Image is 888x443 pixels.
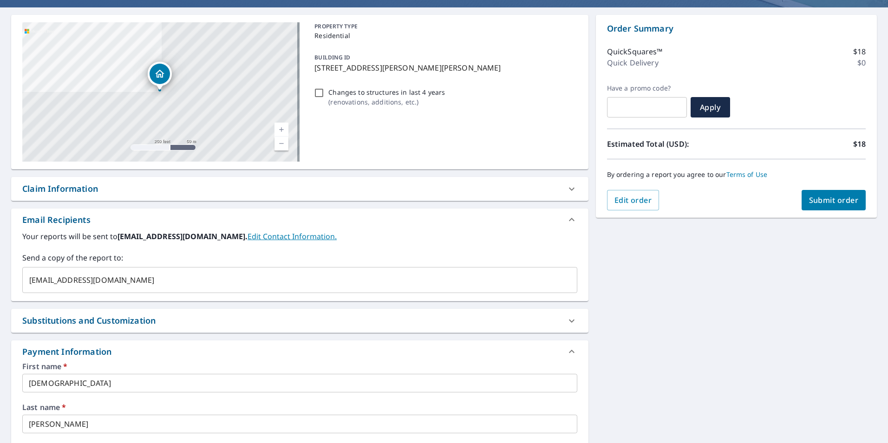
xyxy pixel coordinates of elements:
[314,62,573,73] p: [STREET_ADDRESS][PERSON_NAME][PERSON_NAME]
[314,53,350,61] p: BUILDING ID
[802,190,866,210] button: Submit order
[614,195,652,205] span: Edit order
[22,314,156,327] div: Substitutions and Customization
[314,22,573,31] p: PROPERTY TYPE
[274,137,288,150] a: Current Level 17, Zoom Out
[698,102,723,112] span: Apply
[148,62,172,91] div: Dropped pin, building 1, Residential property, 9933 Harris St Thornton, CO 80229
[274,123,288,137] a: Current Level 17, Zoom In
[691,97,730,117] button: Apply
[809,195,859,205] span: Submit order
[22,252,577,263] label: Send a copy of the report to:
[11,177,588,201] div: Claim Information
[11,340,588,363] div: Payment Information
[22,363,577,370] label: First name
[118,231,248,241] b: [EMAIL_ADDRESS][DOMAIN_NAME].
[857,57,866,68] p: $0
[11,208,588,231] div: Email Recipients
[328,97,445,107] p: ( renovations, additions, etc. )
[328,87,445,97] p: Changes to structures in last 4 years
[22,404,577,411] label: Last name
[607,190,659,210] button: Edit order
[22,214,91,226] div: Email Recipients
[607,46,663,57] p: QuickSquares™
[853,46,866,57] p: $18
[22,345,115,358] div: Payment Information
[11,309,588,332] div: Substitutions and Customization
[22,231,577,242] label: Your reports will be sent to
[607,84,687,92] label: Have a promo code?
[607,170,866,179] p: By ordering a report you agree to our
[314,31,573,40] p: Residential
[853,138,866,150] p: $18
[248,231,337,241] a: EditContactInfo
[607,57,659,68] p: Quick Delivery
[607,22,866,35] p: Order Summary
[22,182,98,195] div: Claim Information
[726,170,768,179] a: Terms of Use
[607,138,737,150] p: Estimated Total (USD):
